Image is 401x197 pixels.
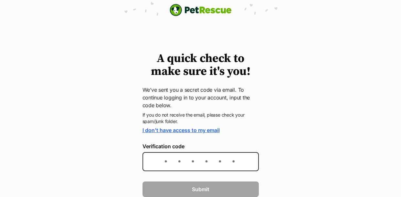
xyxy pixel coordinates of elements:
label: Verification code [142,143,259,149]
a: I don't have access to my email [142,127,220,133]
a: PetRescue [170,4,232,16]
p: If you do not receive the email, please check your spam/junk folder. [142,112,259,125]
p: We’ve sent you a secret code via email. To continue logging in to your account, input the code be... [142,86,259,109]
img: logo-e224e6f780fb5917bec1dbf3a21bbac754714ae5b6737aabdf751b685950b380.svg [170,4,232,16]
span: Submit [192,185,209,193]
input: Enter the 6-digit verification code sent to your device [142,152,259,171]
h1: A quick check to make sure it's you! [142,52,259,78]
button: Submit [142,181,259,197]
